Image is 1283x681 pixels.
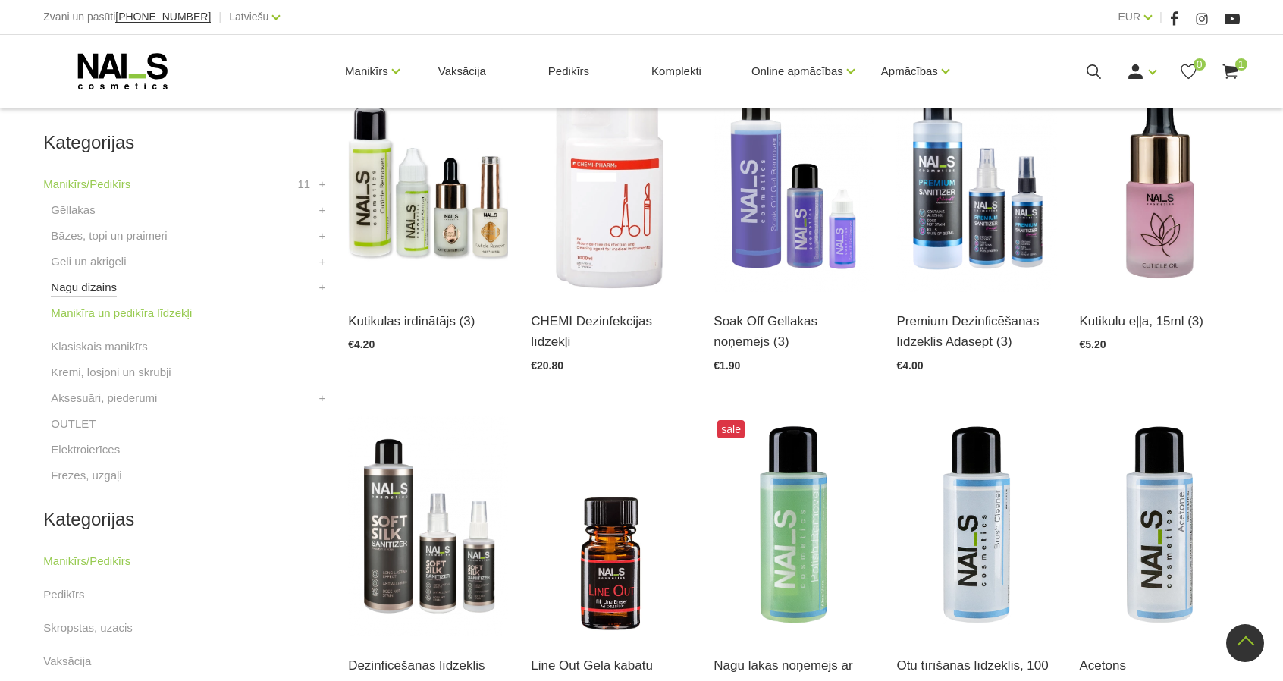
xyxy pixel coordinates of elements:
[43,133,325,152] h2: Kategorijas
[1080,72,1240,292] img: Mitrinoša, mīkstinoša un aromātiska kutikulas eļļa. Bagāta ar nepieciešamo omega-3, 6 un 9, kā ar...
[297,175,310,193] span: 11
[229,8,268,26] a: Latviešu
[43,510,325,529] h2: Kategorijas
[1179,62,1198,81] a: 0
[639,35,714,108] a: Komplekti
[426,35,498,108] a: Vaksācija
[318,253,325,271] a: +
[1194,58,1206,71] span: 0
[1080,311,1240,331] a: Kutikulu eļļa, 15ml (3)
[51,304,192,322] a: Manikīra un pedikīra līdzekļi
[51,363,171,381] a: Krēmi, losjoni un skrubji
[348,72,508,292] img: Līdzeklis kutikulas mīkstināšanai un irdināšanai vien pāris sekunžu laikā. Ideāli piemērots kutik...
[881,41,938,102] a: Apmācības
[51,278,117,297] a: Nagu dizains
[318,389,325,407] a: +
[318,201,325,219] a: +
[115,11,211,23] a: [PHONE_NUMBER]
[218,8,221,27] span: |
[1080,655,1240,676] a: Acetons
[717,420,745,438] span: sale
[51,466,121,485] a: Frēzes, uzgaļi
[1159,8,1162,27] span: |
[896,311,1056,352] a: Premium Dezinficēšanas līdzeklis Adasept (3)
[714,359,740,372] span: €1.90
[1080,416,1240,636] img: Attīrīts acetons ātrai gēllaku, akrila un Soak Off produktu noņemšanai.Tilpums:100 ml...
[531,311,691,352] a: CHEMI Dezinfekcijas līdzekļi
[714,416,874,636] img: Saudzīgs un efektīvs nagu lakas noņēmējs bez acetona.Tilpums:100 ml., 500 ml...
[536,35,601,108] a: Pedikīrs
[531,416,691,636] img: Universāls līdzeklis “kabatu pēdu” likvidēšanai. Iekļūst zem paceltā gela vai akrila un rada tā c...
[43,619,133,637] a: Skropstas, uzacis
[348,416,508,636] img: SOFT SILK SANITIZER FORASEPT STRONG Paredzēts profesionālai lietošanai: roku un virsmu dezinfekci...
[896,72,1056,292] img: Pielietošanas sfēra profesionālai lietošanai: Medicīnisks līdzeklis paredzēts roku un virsmu dezi...
[896,416,1056,636] img: Īpaši saudzīgs līdzeklis otu tīrīšanai, kas ātri atbrīvo otas no akrila krāsām, gēla un gēllakāmT...
[43,585,84,604] a: Pedikīrs
[51,253,126,271] a: Geli un akrigeli
[1080,338,1106,350] span: €5.20
[51,337,148,356] a: Klasiskais manikīrs
[896,359,923,372] span: €4.00
[348,311,508,331] a: Kutikulas irdinātājs (3)
[43,8,211,27] div: Zvani un pasūti
[345,41,388,102] a: Manikīrs
[531,72,691,292] img: STERISEPT INSTRU 1L (SPORICĪDS)Sporicīds instrumentu dezinfekcijas un mazgāšanas līdzeklis invent...
[51,389,157,407] a: Aksesuāri, piederumi
[51,201,95,219] a: Gēllakas
[51,441,120,459] a: Elektroierīces
[43,652,91,670] a: Vaksācija
[714,72,874,292] img: Profesionāls šķīdums gellakas un citu “soak off” produktu ātrai noņemšanai.Nesausina rokas.Tilpum...
[751,41,843,102] a: Online apmācības
[1118,8,1140,26] a: EUR
[43,552,130,570] a: Manikīrs/Pedikīrs
[318,227,325,245] a: +
[43,175,130,193] a: Manikīrs/Pedikīrs
[51,227,167,245] a: Bāzes, topi un praimeri
[51,415,96,433] a: OUTLET
[1221,62,1240,81] a: 1
[714,311,874,352] a: Soak Off Gellakas noņēmējs (3)
[531,359,563,372] span: €20.80
[318,278,325,297] a: +
[348,338,375,350] span: €4.20
[1235,58,1247,71] span: 1
[318,175,325,193] a: +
